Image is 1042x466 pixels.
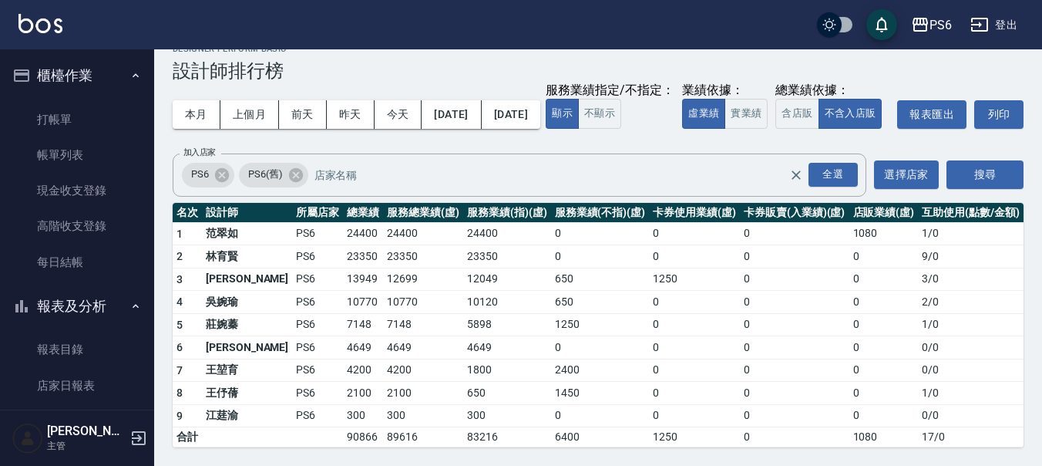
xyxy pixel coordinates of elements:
[463,359,551,382] td: 1800
[292,382,343,405] td: PS6
[176,228,183,240] span: 1
[974,100,1024,129] button: 列印
[343,404,383,427] td: 300
[343,427,383,447] td: 90866
[740,382,849,405] td: 0
[918,382,1024,405] td: 1 / 0
[176,295,183,308] span: 4
[176,250,183,262] span: 2
[649,222,740,245] td: 0
[12,423,43,454] img: Person
[463,291,551,314] td: 10120
[463,404,551,427] td: 300
[918,268,1024,291] td: 3 / 0
[918,203,1024,223] th: 互助使用(點數/金額)
[463,203,551,223] th: 服務業績(指)(虛)
[649,291,740,314] td: 0
[918,291,1024,314] td: 2 / 0
[6,332,148,367] a: 報表目錄
[724,99,768,129] button: 實業績
[343,268,383,291] td: 13949
[649,382,740,405] td: 0
[463,313,551,336] td: 5898
[740,427,849,447] td: 0
[897,100,966,129] button: 報表匯出
[182,163,234,187] div: PS6
[383,427,463,447] td: 89616
[292,359,343,382] td: PS6
[866,9,897,40] button: save
[682,83,768,99] div: 業績依據：
[383,404,463,427] td: 300
[946,160,1024,189] button: 搜尋
[546,99,579,129] button: 顯示
[740,291,849,314] td: 0
[740,313,849,336] td: 0
[551,313,650,336] td: 1250
[551,382,650,405] td: 1450
[202,245,293,268] td: 林育賢
[463,245,551,268] td: 23350
[202,359,293,382] td: 王堃育
[239,167,292,182] span: PS6(舊)
[551,336,650,360] td: 0
[785,164,807,186] button: Clear
[173,427,202,447] td: 合計
[292,404,343,427] td: PS6
[383,336,463,360] td: 4649
[649,404,740,427] td: 0
[202,203,293,223] th: 設計師
[551,291,650,314] td: 650
[6,404,148,439] a: 互助日報表
[649,336,740,360] td: 0
[202,291,293,314] td: 吳婉瑜
[6,286,148,326] button: 報表及分析
[849,313,919,336] td: 0
[964,11,1024,39] button: 登出
[202,404,293,427] td: 江莛渝
[176,273,183,285] span: 3
[849,404,919,427] td: 0
[740,404,849,427] td: 0
[849,427,919,447] td: 1080
[239,163,308,187] div: PS6(舊)
[905,9,958,41] button: PS6
[551,427,650,447] td: 6400
[551,222,650,245] td: 0
[6,56,148,96] button: 櫃檯作業
[176,319,183,331] span: 5
[551,245,650,268] td: 0
[47,439,126,453] p: 主管
[202,382,293,405] td: 王伃蒨
[463,336,551,360] td: 4649
[551,268,650,291] td: 650
[6,137,148,173] a: 帳單列表
[849,336,919,360] td: 0
[649,245,740,268] td: 0
[383,359,463,382] td: 4200
[818,99,882,129] button: 不含入店販
[343,336,383,360] td: 4649
[343,222,383,245] td: 24400
[918,359,1024,382] td: 0 / 0
[202,336,293,360] td: [PERSON_NAME]
[849,382,919,405] td: 0
[343,203,383,223] th: 總業績
[292,336,343,360] td: PS6
[918,427,1024,447] td: 17 / 0
[849,245,919,268] td: 0
[343,313,383,336] td: 7148
[6,102,148,137] a: 打帳單
[849,359,919,382] td: 0
[176,410,183,422] span: 9
[775,99,818,129] button: 含店販
[173,203,202,223] th: 名次
[849,268,919,291] td: 0
[6,245,148,280] a: 每日結帳
[849,291,919,314] td: 0
[182,167,218,182] span: PS6
[176,364,183,377] span: 7
[279,100,327,129] button: 前天
[918,245,1024,268] td: 9 / 0
[649,268,740,291] td: 1250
